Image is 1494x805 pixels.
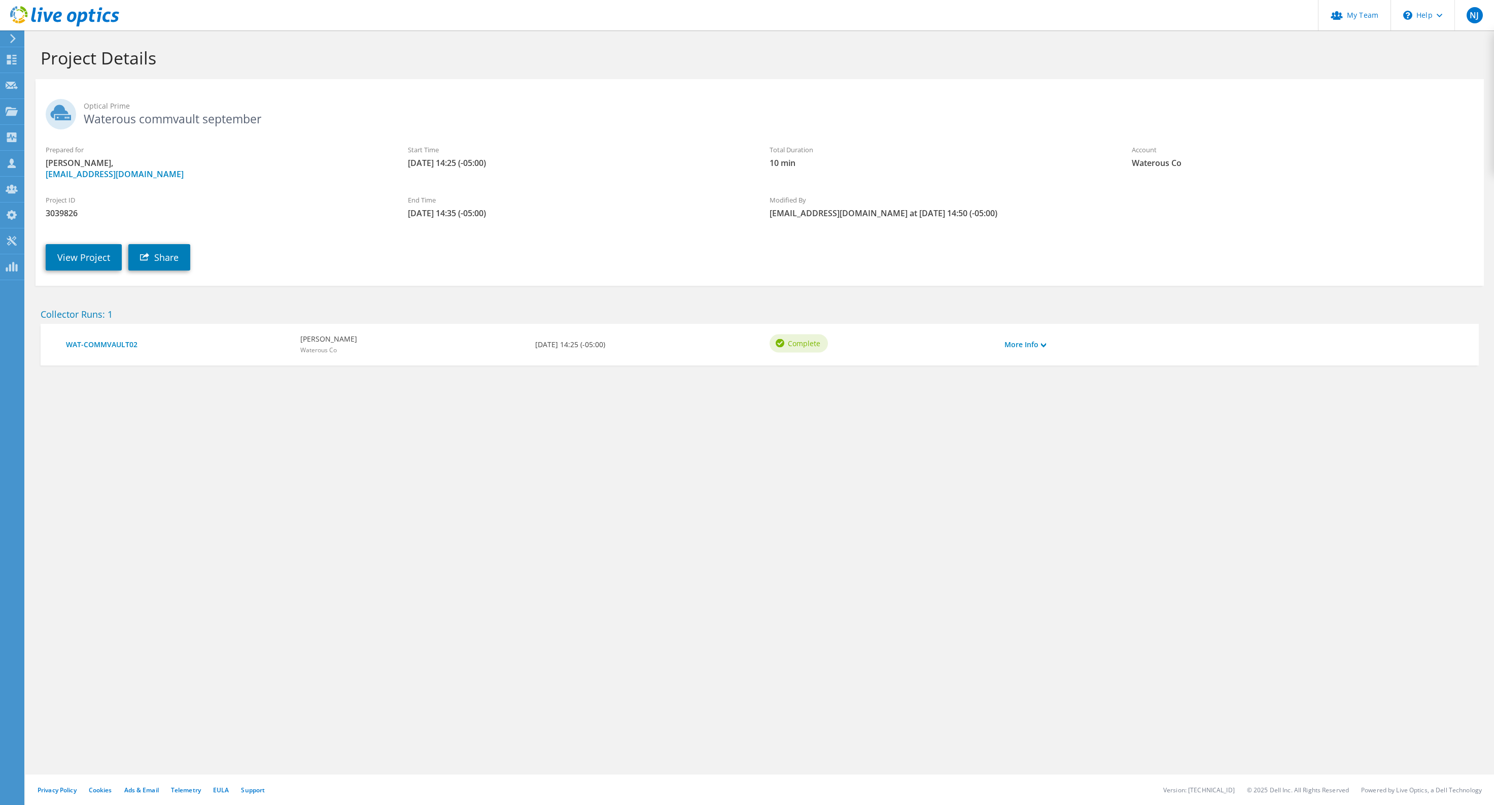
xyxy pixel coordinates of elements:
svg: \n [1403,11,1412,20]
span: Waterous Co [1132,157,1474,169]
b: [DATE] 14:25 (-05:00) [535,339,605,350]
span: Optical Prime [84,100,1474,112]
span: [DATE] 14:25 (-05:00) [408,157,750,169]
a: More Info [1004,339,1046,350]
span: [DATE] 14:35 (-05:00) [408,208,750,219]
span: NJ [1467,7,1483,23]
label: Prepared for [46,145,388,155]
label: Start Time [408,145,750,155]
b: [PERSON_NAME] [300,333,357,345]
a: View Project [46,244,122,271]
label: Modified By [770,195,1111,205]
span: [EMAIL_ADDRESS][DOMAIN_NAME] at [DATE] 14:50 (-05:00) [770,208,1111,219]
label: End Time [408,195,750,205]
span: Waterous Co [300,346,337,354]
span: 10 min [770,157,1111,169]
li: © 2025 Dell Inc. All Rights Reserved [1247,786,1349,794]
a: Support [241,786,265,794]
span: 3039826 [46,208,388,219]
a: Ads & Email [124,786,159,794]
a: Cookies [89,786,112,794]
h2: Waterous commvault september [46,99,1474,124]
a: WAT-COMMVAULT02 [66,339,290,350]
a: Share [128,244,190,271]
label: Project ID [46,195,388,205]
label: Total Duration [770,145,1111,155]
a: EULA [213,786,229,794]
h1: Project Details [41,47,1474,69]
label: Account [1132,145,1474,155]
a: [EMAIL_ADDRESS][DOMAIN_NAME] [46,169,184,180]
li: Powered by Live Optics, a Dell Technology [1361,786,1482,794]
a: Privacy Policy [38,786,77,794]
h2: Collector Runs: 1 [41,309,1479,320]
span: Complete [788,338,820,349]
a: Telemetry [171,786,201,794]
li: Version: [TECHNICAL_ID] [1163,786,1235,794]
span: [PERSON_NAME], [46,157,388,180]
